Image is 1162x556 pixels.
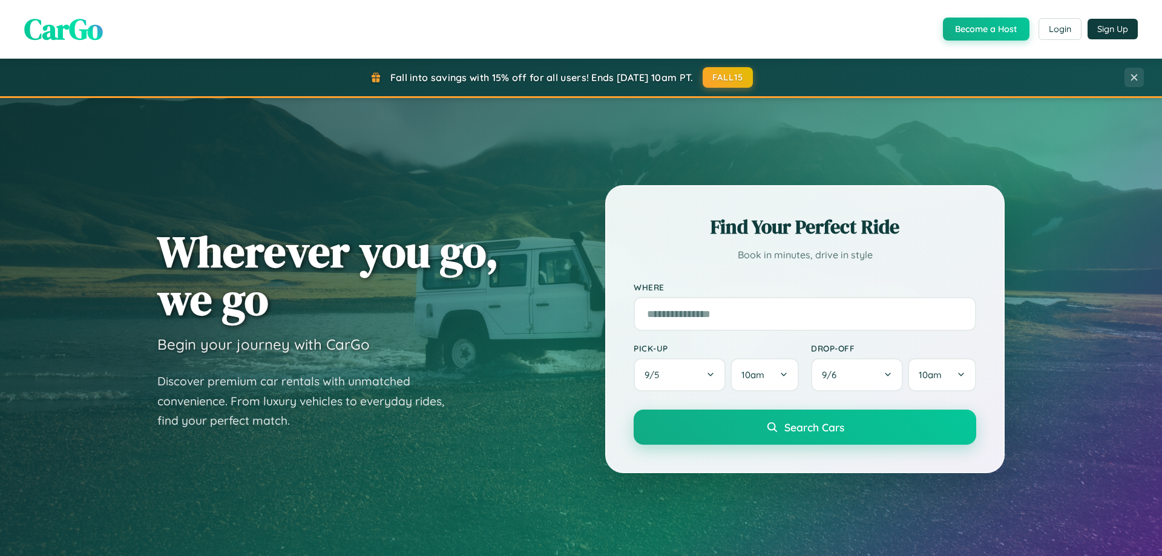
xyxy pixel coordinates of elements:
[390,71,694,83] span: Fall into savings with 15% off for all users! Ends [DATE] 10am PT.
[157,371,460,431] p: Discover premium car rentals with unmatched convenience. From luxury vehicles to everyday rides, ...
[1088,19,1138,39] button: Sign Up
[784,420,844,434] span: Search Cars
[634,410,976,445] button: Search Cars
[634,343,799,353] label: Pick-up
[943,18,1029,41] button: Become a Host
[634,358,726,391] button: 9/5
[1039,18,1082,40] button: Login
[157,227,499,323] h1: Wherever you go, we go
[634,246,976,264] p: Book in minutes, drive in style
[811,358,903,391] button: 9/6
[634,282,976,292] label: Where
[822,369,842,381] span: 9 / 6
[919,369,942,381] span: 10am
[645,369,665,381] span: 9 / 5
[24,9,103,49] span: CarGo
[741,369,764,381] span: 10am
[634,214,976,240] h2: Find Your Perfect Ride
[811,343,976,353] label: Drop-off
[703,67,753,88] button: FALL15
[908,358,976,391] button: 10am
[730,358,799,391] button: 10am
[157,335,370,353] h3: Begin your journey with CarGo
